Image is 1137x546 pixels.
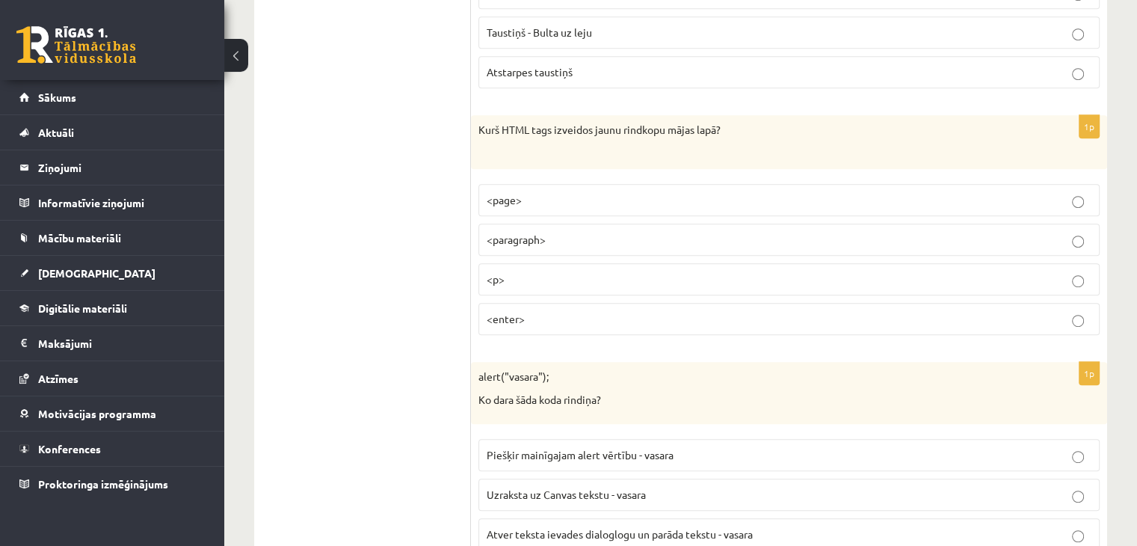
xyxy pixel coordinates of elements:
a: Maksājumi [19,326,206,361]
span: Aktuāli [38,126,74,139]
span: Atstarpes taustiņš [487,65,573,79]
span: Uzraksta uz Canvas tekstu - vasara [487,488,646,501]
p: 1p [1079,114,1100,138]
span: Motivācijas programma [38,407,156,420]
span: Atver teksta ievades dialoglogu un parāda tekstu - vasara [487,527,753,541]
a: Konferences [19,432,206,466]
a: Informatīvie ziņojumi [19,185,206,220]
input: Taustiņš - Bulta uz leju [1072,28,1084,40]
legend: Ziņojumi [38,150,206,185]
p: 1p [1079,361,1100,385]
span: Mācību materiāli [38,231,121,245]
a: Atzīmes [19,361,206,396]
legend: Maksājumi [38,326,206,361]
input: Piešķir mainīgajam alert vērtību - vasara [1072,451,1084,463]
input: <paragraph> [1072,236,1084,248]
input: Atstarpes taustiņš [1072,68,1084,80]
legend: Informatīvie ziņojumi [38,185,206,220]
span: [DEMOGRAPHIC_DATA] [38,266,155,280]
a: Rīgas 1. Tālmācības vidusskola [16,26,136,64]
a: Ziņojumi [19,150,206,185]
input: Atver teksta ievades dialoglogu un parāda tekstu - vasara [1072,530,1084,542]
p: Kurš HTML tags izveidos jaunu rindkopu mājas lapā? [478,123,1025,152]
span: Konferences [38,442,101,455]
a: Sākums [19,80,206,114]
span: <paragraph> [487,233,546,246]
a: Mācību materiāli [19,221,206,255]
a: Aktuāli [19,115,206,150]
input: <enter> [1072,315,1084,327]
span: Digitālie materiāli [38,301,127,315]
p: Ko dara šāda koda rindiņa? [478,393,1025,408]
span: Proktoringa izmēģinājums [38,477,168,491]
input: Uzraksta uz Canvas tekstu - vasara [1072,491,1084,503]
a: Proktoringa izmēģinājums [19,467,206,501]
a: Motivācijas programma [19,396,206,431]
span: <p> [487,272,505,286]
span: Sākums [38,91,76,104]
span: Taustiņš - Bulta uz leju [487,25,592,39]
span: <enter> [487,312,525,325]
a: [DEMOGRAPHIC_DATA] [19,256,206,290]
span: <page> [487,193,522,206]
p: alert("vasara"); [478,369,1025,384]
span: Atzīmes [38,372,78,385]
input: <page> [1072,196,1084,208]
input: <p> [1072,275,1084,287]
span: Piešķir mainīgajam alert vērtību - vasara [487,448,674,461]
a: Digitālie materiāli [19,291,206,325]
